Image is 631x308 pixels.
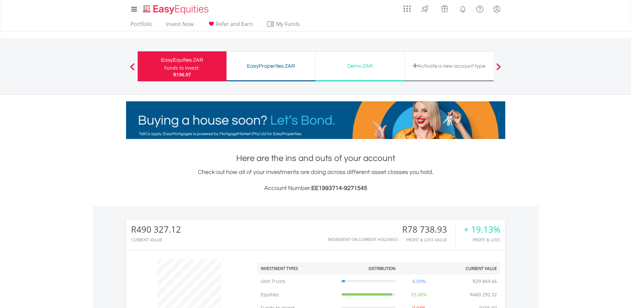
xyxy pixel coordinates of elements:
td: R29 869.66 [469,275,500,288]
div: Movement on Current Holdings: [328,237,399,242]
span: EE1993714-9271545 [311,185,367,191]
h1: Here are the ins and outs of your account [126,152,505,164]
img: thrive-v2.svg [419,3,430,14]
div: Distribution [369,266,395,271]
div: Check out how all of your investments are doing across different asset classes you hold. [126,168,505,193]
h3: Account Number: [126,184,505,193]
div: Funds to invest: [164,65,200,71]
img: grid-menu-icon.svg [403,5,411,12]
div: Profit & Loss [464,238,500,242]
div: Profit & Loss Value [402,238,455,242]
a: Vouchers [435,2,454,14]
img: EasyMortage Promotion Banner [126,101,505,139]
td: R460 292.32 [467,288,500,301]
td: 6.09% [399,275,439,288]
a: My Profile [488,2,505,16]
th: Current Value [439,262,500,275]
img: vouchers-v2.svg [439,3,450,14]
td: 93.88% [399,288,439,301]
a: AppsGrid [399,2,415,12]
span: R196.97 [173,71,191,78]
div: EasyProperties ZAR [231,61,311,71]
a: FAQ's and Support [471,2,488,15]
div: + 19.13% [464,225,500,234]
div: R78 738.93 [402,225,455,234]
div: EasyEquities ZAR [142,55,223,65]
a: Notifications [454,2,471,15]
span: My Funds [266,20,310,28]
a: Portfolio [128,21,155,31]
div: CURRENT VALUE [131,238,181,242]
a: Invest Now [163,21,196,31]
span: Refer and Earn [216,20,253,28]
div: Demo ZAR [320,61,400,71]
td: Unit Trusts [257,275,338,288]
td: Equities [257,288,338,301]
img: EasyEquities_Logo.png [142,4,211,15]
th: Investment Types [257,262,338,275]
a: Home page [140,2,211,15]
div: R490 327.12 [131,225,181,234]
a: Refer and Earn [205,21,255,31]
div: Activate a new account type [409,61,490,71]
